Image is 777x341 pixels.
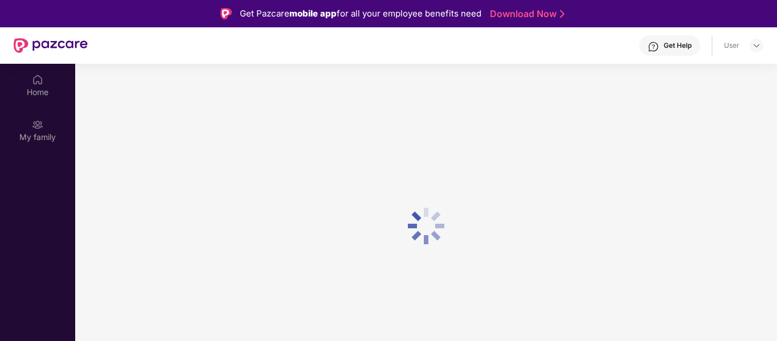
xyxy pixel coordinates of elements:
[490,8,561,20] a: Download Now
[32,74,43,85] img: svg+xml;base64,PHN2ZyBpZD0iSG9tZSIgeG1sbnM9Imh0dHA6Ly93d3cudzMub3JnLzIwMDAvc3ZnIiB3aWR0aD0iMjAiIG...
[289,8,337,19] strong: mobile app
[220,8,232,19] img: Logo
[240,7,481,20] div: Get Pazcare for all your employee benefits need
[664,41,692,50] div: Get Help
[648,41,659,52] img: svg+xml;base64,PHN2ZyBpZD0iSGVscC0zMngzMiIgeG1sbnM9Imh0dHA6Ly93d3cudzMub3JnLzIwMDAvc3ZnIiB3aWR0aD...
[752,41,761,50] img: svg+xml;base64,PHN2ZyBpZD0iRHJvcGRvd24tMzJ4MzIiIHhtbG5zPSJodHRwOi8vd3d3LnczLm9yZy8yMDAwL3N2ZyIgd2...
[32,119,43,130] img: svg+xml;base64,PHN2ZyB3aWR0aD0iMjAiIGhlaWdodD0iMjAiIHZpZXdCb3g9IjAgMCAyMCAyMCIgZmlsbD0ibm9uZSIgeG...
[560,8,565,20] img: Stroke
[724,41,739,50] div: User
[14,38,88,53] img: New Pazcare Logo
